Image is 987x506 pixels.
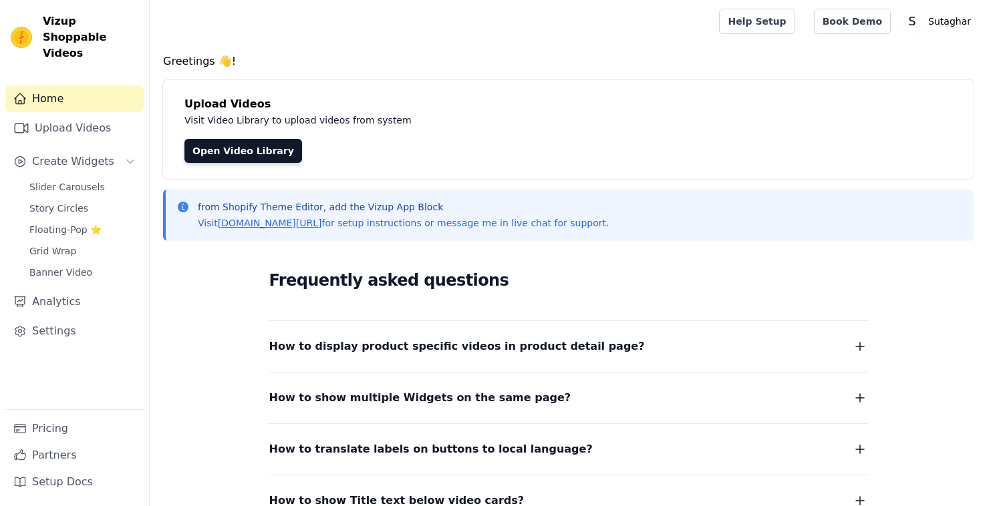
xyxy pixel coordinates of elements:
[29,266,92,279] span: Banner Video
[21,242,144,260] a: Grid Wrap
[269,440,593,459] span: How to translate labels on buttons to local language?
[43,13,138,61] span: Vizup Shoppable Videos
[5,442,144,469] a: Partners
[5,288,144,315] a: Analytics
[29,244,76,258] span: Grid Wrap
[269,440,868,459] button: How to translate labels on buttons to local language?
[21,263,144,282] a: Banner Video
[269,337,645,356] span: How to display product specific videos in product detail page?
[719,9,795,34] a: Help Setup
[5,469,144,495] a: Setup Docs
[184,96,952,112] h4: Upload Videos
[184,112,783,128] p: Visit Video Library to upload videos from system
[5,148,144,175] button: Create Widgets
[21,178,144,196] a: Slider Carousels
[29,202,88,215] span: Story Circles
[5,318,144,344] a: Settings
[5,415,144,442] a: Pricing
[29,223,102,236] span: Floating-Pop ⭐
[198,200,609,214] p: from Shopify Theme Editor, add the Vizup App Block
[163,53,974,69] h4: Greetings 👋!
[218,218,322,228] a: [DOMAIN_NAME][URL]
[198,216,609,230] p: Visit for setup instructions or message me in live chat for support.
[909,15,916,28] text: S
[5,85,144,112] a: Home
[29,180,105,194] span: Slider Carousels
[269,389,868,407] button: How to show multiple Widgets on the same page?
[269,389,571,407] span: How to show multiple Widgets on the same page?
[21,220,144,239] a: Floating-Pop ⭐
[21,199,144,218] a: Story Circles
[32,154,114,170] span: Create Widgets
[901,9,976,33] button: S Sutaghar
[5,115,144,142] a: Upload Videos
[814,9,891,34] a: Book Demo
[269,337,868,356] button: How to display product specific videos in product detail page?
[11,27,32,48] img: Vizup
[269,267,868,294] h2: Frequently asked questions
[184,139,302,163] a: Open Video Library
[923,9,976,33] p: Sutaghar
